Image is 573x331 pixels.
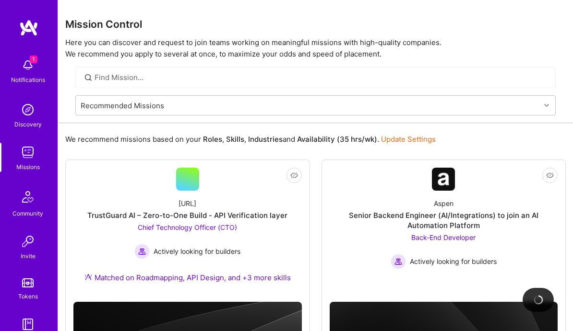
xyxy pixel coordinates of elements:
img: tokens [22,278,34,287]
img: discovery [18,100,37,119]
img: bell [18,56,37,75]
span: Back-End Developer [411,233,476,241]
b: Roles [203,135,222,144]
div: Notifications [11,75,45,85]
h3: Mission Control [65,18,566,30]
img: Company Logo [432,168,455,191]
p: We recommend missions based on your , , and . [65,134,436,144]
img: Actively looking for builders [134,244,150,259]
img: Actively looking for builders [391,254,406,269]
a: Company LogoAspenSenior Backend Engineer (AI/Integrations) to join an AI Automation PlatformBack-... [330,168,558,294]
i: icon EyeClosed [290,171,298,179]
i: icon Chevron [544,103,549,108]
img: Ateam Purple Icon [84,273,92,281]
img: teamwork [18,143,37,162]
img: Invite [18,232,37,251]
div: Tokens [18,291,38,301]
div: [URL] [179,198,196,208]
a: [URL]TrustGuard AI – Zero-to-One Build - API Verification layerChief Technology Officer (CTO) Act... [73,168,302,294]
span: Actively looking for builders [154,246,240,256]
b: Availability (35 hrs/wk) [297,135,377,144]
img: Community [16,185,39,208]
i: icon SearchGrey [83,72,94,83]
div: Aspen [434,198,454,208]
div: Senior Backend Engineer (AI/Integrations) to join an AI Automation Platform [330,210,558,230]
span: 1 [30,56,37,63]
b: Industries [248,135,283,144]
img: loading [534,295,543,305]
div: Recommended Missions [81,100,164,110]
input: Find Mission... [95,72,549,82]
img: logo [19,19,38,36]
i: icon EyeClosed [546,171,554,179]
div: Missions [16,162,40,172]
div: Invite [21,251,36,261]
span: Actively looking for builders [410,256,497,266]
div: Matched on Roadmapping, API Design, and +3 more skills [84,273,291,283]
span: Chief Technology Officer (CTO) [138,223,237,231]
b: Skills [226,135,244,144]
div: TrustGuard AI – Zero-to-One Build - API Verification layer [87,210,287,220]
div: Discovery [14,119,42,129]
p: Here you can discover and request to join teams working on meaningful missions with high-quality ... [65,37,566,60]
div: Community [12,208,43,218]
a: Update Settings [381,135,436,144]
